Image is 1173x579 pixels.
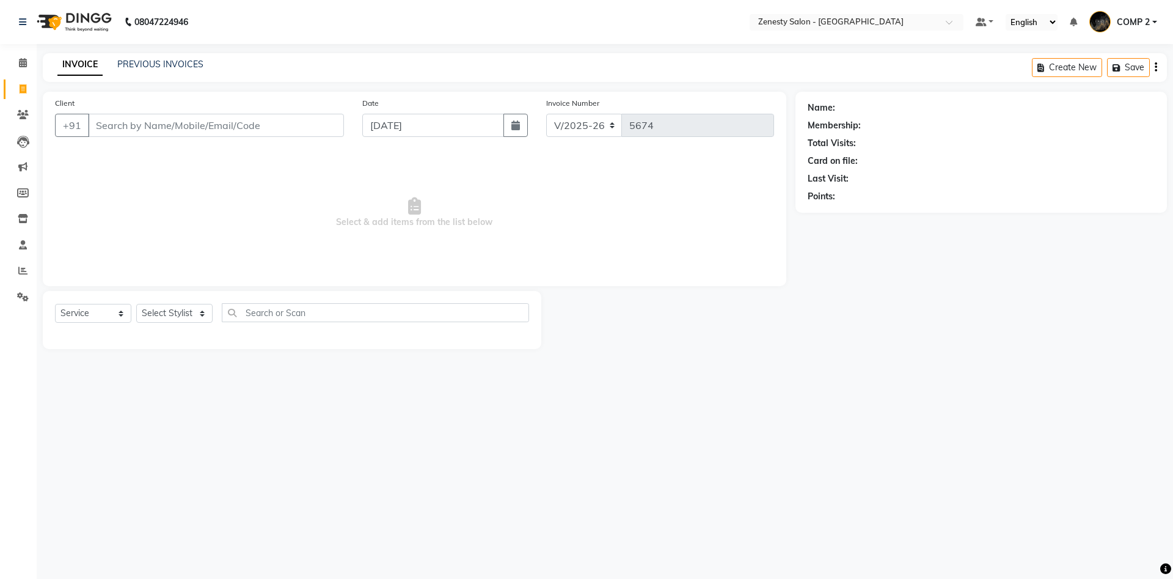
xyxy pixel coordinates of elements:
[88,114,344,137] input: Search by Name/Mobile/Email/Code
[808,137,856,150] div: Total Visits:
[808,172,849,185] div: Last Visit:
[117,59,203,70] a: PREVIOUS INVOICES
[31,5,115,39] img: logo
[808,155,858,168] div: Card on file:
[808,119,861,132] div: Membership:
[808,190,835,203] div: Points:
[57,54,103,76] a: INVOICE
[1032,58,1102,77] button: Create New
[546,98,599,109] label: Invoice Number
[134,5,188,39] b: 08047224946
[1089,11,1111,32] img: COMP 2
[362,98,379,109] label: Date
[808,101,835,114] div: Name:
[55,114,89,137] button: +91
[55,98,75,109] label: Client
[1117,16,1150,29] span: COMP 2
[1107,58,1150,77] button: Save
[55,152,774,274] span: Select & add items from the list below
[222,303,529,322] input: Search or Scan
